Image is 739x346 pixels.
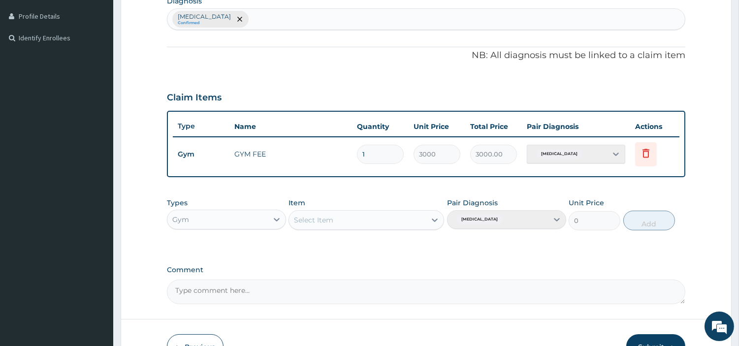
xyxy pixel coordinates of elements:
th: Total Price [465,117,522,136]
label: Item [289,198,305,208]
label: Unit Price [569,198,604,208]
td: Gym [173,145,229,163]
p: NB: All diagnosis must be linked to a claim item [167,49,685,62]
div: Minimize live chat window [161,5,185,29]
label: Comment [167,266,685,274]
div: Select Item [294,215,333,225]
div: Chat with us now [51,55,165,68]
th: Quantity [352,117,409,136]
button: Add [623,211,675,230]
td: GYM FEE [229,144,352,164]
th: Unit Price [409,117,465,136]
th: Pair Diagnosis [522,117,630,136]
label: Types [167,199,188,207]
label: Pair Diagnosis [447,198,498,208]
th: Name [229,117,352,136]
th: Actions [630,117,679,136]
img: d_794563401_company_1708531726252_794563401 [18,49,40,74]
div: Gym [172,215,189,224]
span: We're online! [57,108,136,207]
th: Type [173,117,229,135]
h3: Claim Items [167,93,222,103]
textarea: Type your message and hit 'Enter' [5,237,188,271]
